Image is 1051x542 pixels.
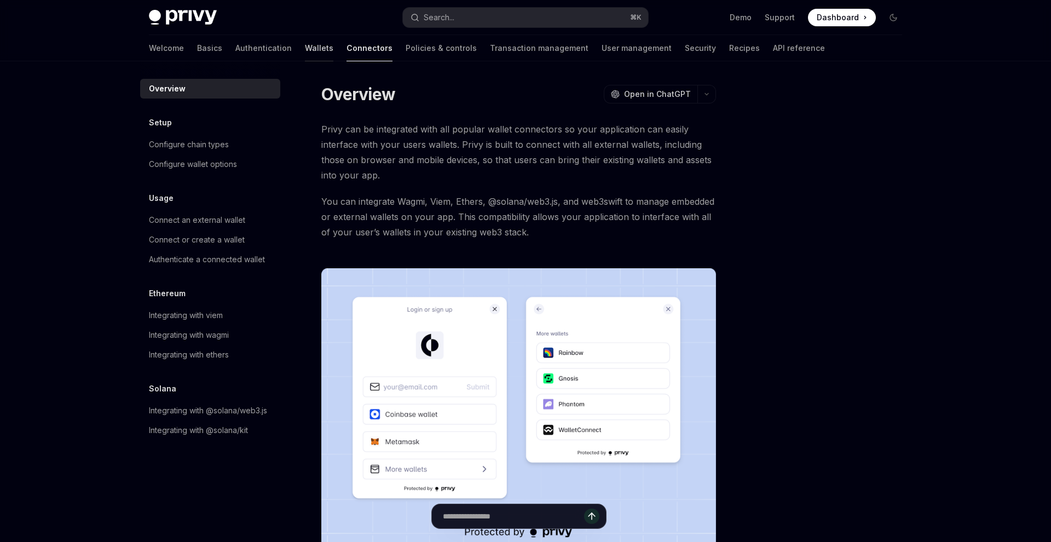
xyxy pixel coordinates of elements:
div: Integrating with viem [149,309,223,322]
button: Toggle dark mode [885,9,902,26]
a: Connect an external wallet [140,210,280,230]
button: Open in ChatGPT [604,85,697,103]
a: Integrating with @solana/web3.js [140,401,280,420]
img: dark logo [149,10,217,25]
a: Connectors [347,35,392,61]
h5: Ethereum [149,287,186,300]
div: Connect an external wallet [149,214,245,227]
div: Integrating with @solana/web3.js [149,404,267,417]
a: Policies & controls [406,35,477,61]
a: Configure chain types [140,135,280,154]
h1: Overview [321,84,395,104]
a: Connect or create a wallet [140,230,280,250]
h5: Setup [149,116,172,129]
a: Welcome [149,35,184,61]
div: Configure wallet options [149,158,237,171]
a: Integrating with viem [140,305,280,325]
a: Security [685,35,716,61]
a: Configure wallet options [140,154,280,174]
a: Transaction management [490,35,588,61]
a: Basics [197,35,222,61]
a: Integrating with wagmi [140,325,280,345]
a: User management [602,35,672,61]
div: Search... [424,11,454,24]
div: Authenticate a connected wallet [149,253,265,266]
div: Overview [149,82,186,95]
h5: Usage [149,192,174,205]
span: Privy can be integrated with all popular wallet connectors so your application can easily interfa... [321,122,716,183]
div: Integrating with ethers [149,348,229,361]
div: Connect or create a wallet [149,233,245,246]
div: Integrating with wagmi [149,328,229,342]
span: Dashboard [817,12,859,23]
div: Configure chain types [149,138,229,151]
a: Integrating with ethers [140,345,280,365]
div: Integrating with @solana/kit [149,424,248,437]
a: Recipes [729,35,760,61]
a: Wallets [305,35,333,61]
span: You can integrate Wagmi, Viem, Ethers, @solana/web3.js, and web3swift to manage embedded or exter... [321,194,716,240]
a: Support [765,12,795,23]
a: Integrating with @solana/kit [140,420,280,440]
a: Dashboard [808,9,876,26]
h5: Solana [149,382,176,395]
button: Send message [584,509,599,524]
a: API reference [773,35,825,61]
span: ⌘ K [630,13,642,22]
span: Open in ChatGPT [624,89,691,100]
a: Authenticate a connected wallet [140,250,280,269]
a: Authentication [235,35,292,61]
a: Overview [140,79,280,99]
button: Search...⌘K [403,8,648,27]
a: Demo [730,12,752,23]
